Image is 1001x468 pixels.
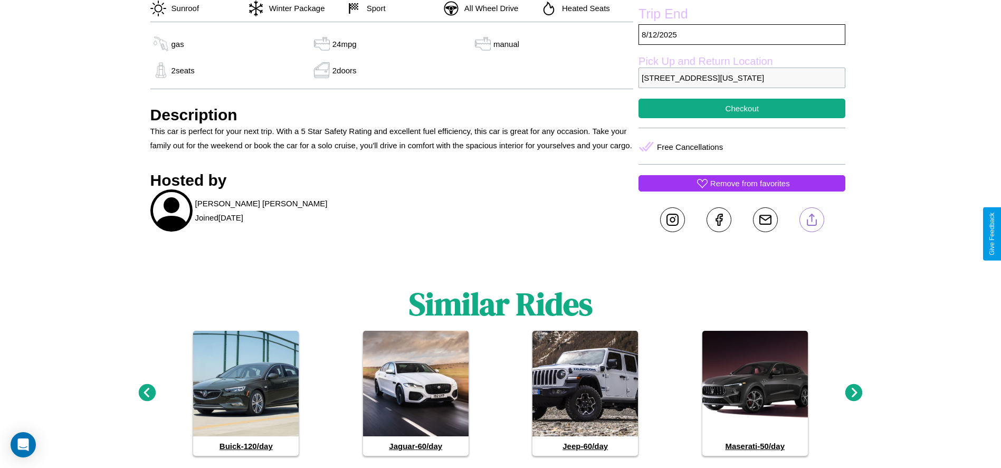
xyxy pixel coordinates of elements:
p: Sport [361,1,386,15]
h4: Jeep - 60 /day [532,436,638,456]
h3: Hosted by [150,171,634,189]
div: Open Intercom Messenger [11,432,36,457]
p: 2 seats [171,63,195,78]
img: gas [472,36,493,52]
p: This car is perfect for your next trip. With a 5 Star Safety Rating and excellent fuel efficiency... [150,124,634,152]
a: Maserati-50/day [702,331,808,456]
p: 8 / 12 / 2025 [638,24,845,45]
p: manual [493,37,519,51]
h4: Jaguar - 60 /day [363,436,469,456]
h4: Maserati - 50 /day [702,436,808,456]
h4: Buick - 120 /day [193,436,299,456]
p: Joined [DATE] [195,211,243,225]
label: Pick Up and Return Location [638,55,845,68]
a: Jeep-60/day [532,331,638,456]
p: gas [171,37,184,51]
p: Remove from favorites [710,176,790,190]
p: All Wheel Drive [459,1,519,15]
p: Free Cancellations [657,140,723,154]
img: gas [150,62,171,78]
p: 2 doors [332,63,357,78]
img: gas [311,62,332,78]
h3: Description [150,106,634,124]
p: [STREET_ADDRESS][US_STATE] [638,68,845,88]
p: Winter Package [264,1,325,15]
a: Jaguar-60/day [363,331,469,456]
p: [PERSON_NAME] [PERSON_NAME] [195,196,328,211]
a: Buick-120/day [193,331,299,456]
img: gas [311,36,332,52]
p: 24 mpg [332,37,357,51]
button: Remove from favorites [638,175,845,192]
label: Trip End [638,6,845,24]
p: Heated Seats [557,1,610,15]
img: gas [150,36,171,52]
div: Give Feedback [988,213,996,255]
h1: Similar Rides [409,282,593,326]
button: Checkout [638,99,845,118]
p: Sunroof [166,1,199,15]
